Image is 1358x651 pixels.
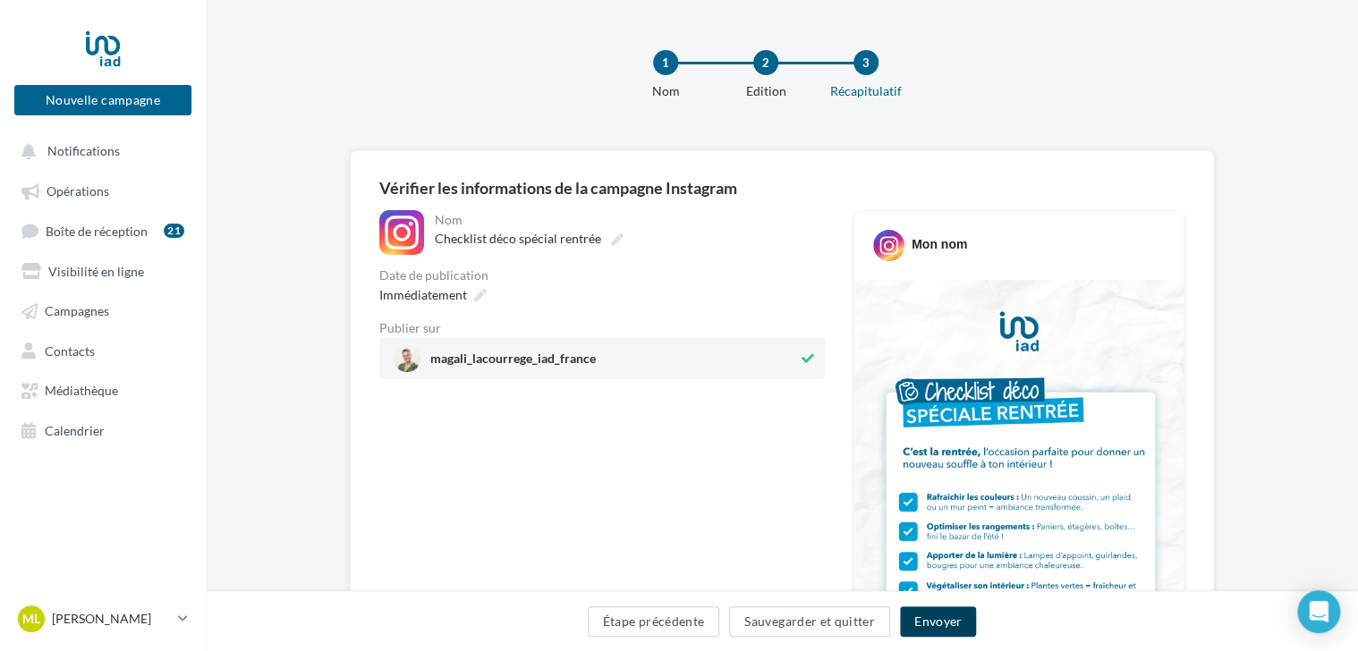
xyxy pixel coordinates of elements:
[11,173,195,206] a: Opérations
[1297,590,1340,633] div: Open Intercom Messenger
[11,254,195,286] a: Visibilité en ligne
[379,180,1184,196] div: Vérifier les informations de la campagne Instagram
[48,263,144,278] span: Visibilité en ligne
[379,287,467,302] span: Immédiatement
[653,50,678,75] div: 1
[14,85,191,115] button: Nouvelle campagne
[912,235,967,253] div: Mon nom
[753,50,778,75] div: 2
[435,214,821,226] div: Nom
[379,269,825,282] div: Date de publication
[11,293,195,325] a: Campagnes
[11,134,188,166] button: Notifications
[47,183,109,199] span: Opérations
[435,231,601,246] span: Checklist déco spécial rentrée
[47,143,120,158] span: Notifications
[709,82,823,100] div: Edition
[853,50,878,75] div: 3
[52,610,171,628] p: [PERSON_NAME]
[608,82,723,100] div: Nom
[11,413,195,445] a: Calendrier
[588,606,720,637] button: Étape précédente
[22,610,40,628] span: ML
[164,224,184,238] div: 21
[14,602,191,636] a: ML [PERSON_NAME]
[45,303,109,318] span: Campagnes
[45,422,105,437] span: Calendrier
[11,214,195,247] a: Boîte de réception21
[45,383,118,398] span: Médiathèque
[46,223,148,238] span: Boîte de réception
[11,373,195,405] a: Médiathèque
[379,322,825,334] div: Publier sur
[11,334,195,366] a: Contacts
[729,606,890,637] button: Sauvegarder et quitter
[900,606,976,637] button: Envoyer
[45,342,95,358] span: Contacts
[430,352,596,372] span: magali_lacourrege_iad_france
[809,82,923,100] div: Récapitulatif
